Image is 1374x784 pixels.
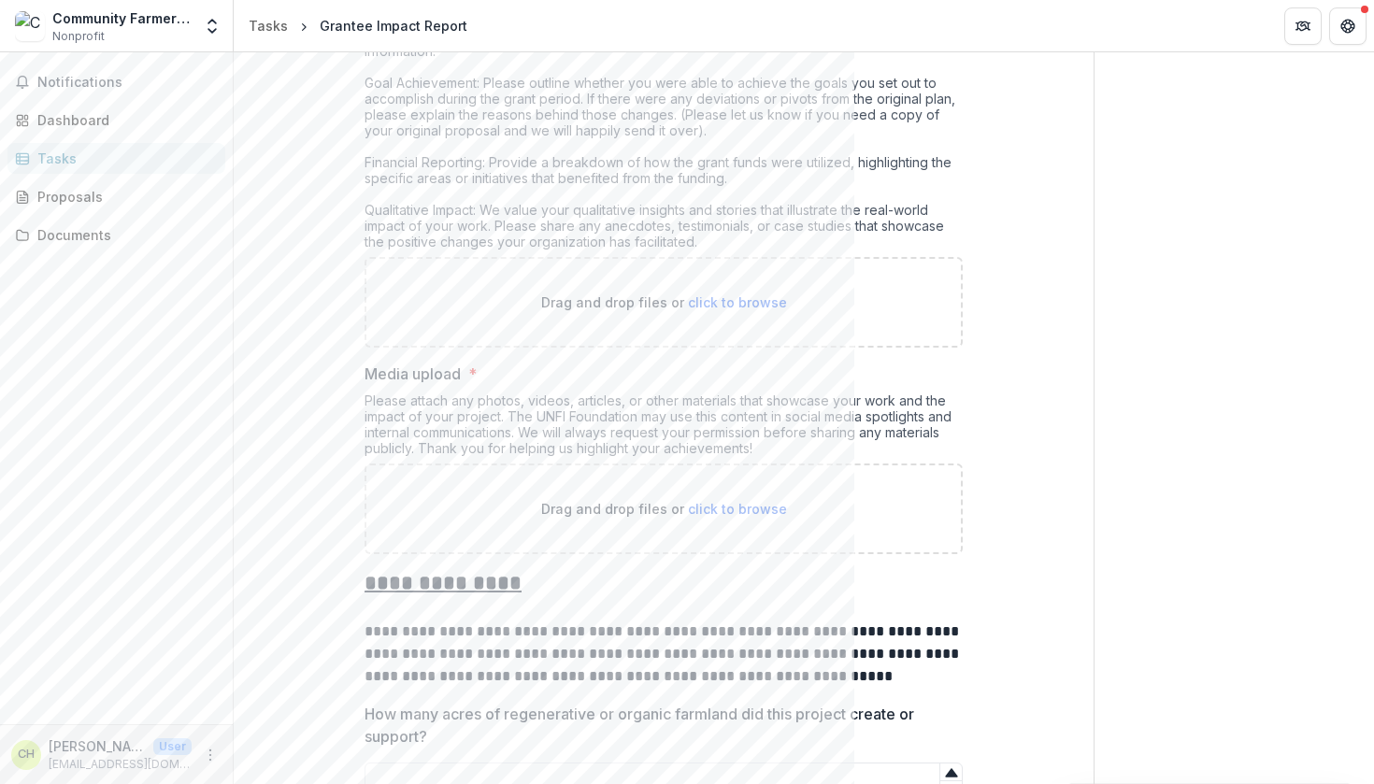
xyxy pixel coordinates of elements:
[37,75,218,91] span: Notifications
[365,363,461,385] p: Media upload
[52,28,105,45] span: Nonprofit
[49,736,146,756] p: [PERSON_NAME]
[365,703,952,748] p: How many acres of regenerative or organic farmland did this project create or support?
[541,499,787,519] p: Drag and drop files or
[541,292,787,312] p: Drag and drop files or
[1329,7,1367,45] button: Get Help
[241,12,475,39] nav: breadcrumb
[249,16,288,36] div: Tasks
[15,11,45,41] img: Community Farmers Markets Inc
[688,294,787,310] span: click to browse
[7,181,225,212] a: Proposals
[199,744,222,766] button: More
[7,220,225,250] a: Documents
[49,756,192,773] p: [EMAIL_ADDRESS][DOMAIN_NAME]
[688,501,787,517] span: click to browse
[37,187,210,207] div: Proposals
[199,7,225,45] button: Open entity switcher
[241,12,295,39] a: Tasks
[365,392,963,463] div: Please attach any photos, videos, articles, or other materials that showcase your work and the im...
[365,11,963,257] div: We understand that each organization's journey is unique, and we welcome your impact report in an...
[7,143,225,174] a: Tasks
[18,748,35,761] div: Casey Hood
[1284,7,1322,45] button: Partners
[37,225,210,245] div: Documents
[153,738,192,755] p: User
[37,110,210,130] div: Dashboard
[52,8,192,28] div: Community Farmers Markets Inc
[7,67,225,97] button: Notifications
[7,105,225,135] a: Dashboard
[320,16,467,36] div: Grantee Impact Report
[37,149,210,168] div: Tasks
